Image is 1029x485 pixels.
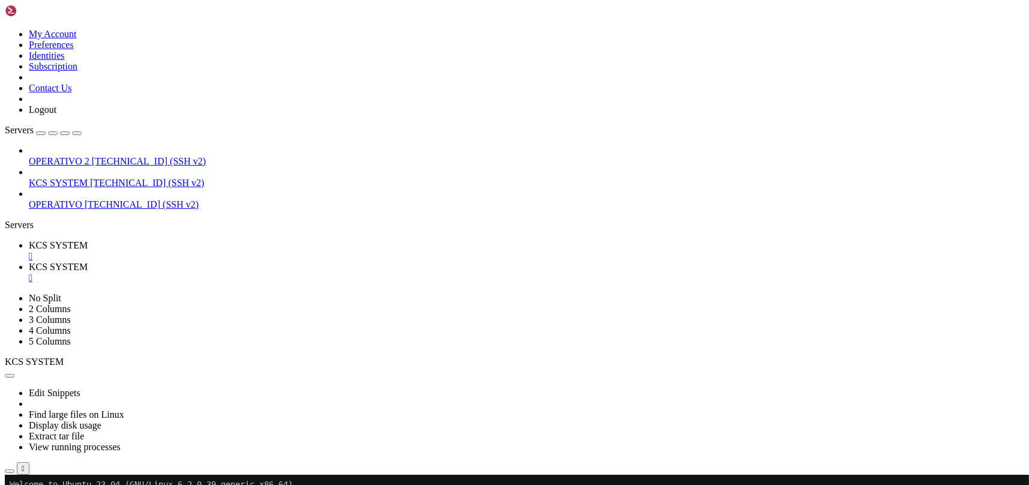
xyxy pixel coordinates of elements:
[29,315,71,325] a: 3 Columns
[85,199,199,209] span: [TECHNICAL_ID] (SSH v2)
[29,40,74,50] a: Preferences
[5,5,872,15] x-row: Welcome to Ubuntu 23.04 (GNU/Linux 6.2.0-39-generic x86_64)
[5,5,74,17] img: Shellngn
[5,219,872,229] x-row: Your Ubuntu release is not supported anymore.
[5,301,872,311] x-row: Last login: [DATE] from [TECHNICAL_ID]
[5,125,34,135] span: Servers
[29,431,84,441] a: Extract tar file
[5,357,64,367] span: KCS SYSTEM
[5,86,872,97] x-row: System load: 0.01 Processes: 172
[29,262,1024,283] a: KCS SYSTEM
[5,311,96,321] span: ubuntu@vps-08acaf7e
[29,199,1024,210] a: OPERATIVO [TECHNICAL_ID] (SSH v2)
[29,156,1024,167] a: OPERATIVO 2 [TECHNICAL_ID] (SSH v2)
[29,188,1024,210] li: OPERATIVO [TECHNICAL_ID] (SSH v2)
[5,46,872,56] x-row: * Support: [URL][DOMAIN_NAME]
[5,25,872,35] x-row: * Documentation: [URL][DOMAIN_NAME]
[29,336,71,346] a: 5 Columns
[29,29,77,39] a: My Account
[29,240,88,250] span: KCS SYSTEM
[5,148,872,158] x-row: just raised the bar for easy, resilient and secure K8s cluster deployment.
[5,107,872,117] x-row: Memory usage: 63% IPv4 address for ens3: [TECHNICAL_ID]
[29,251,1024,262] a: 
[29,304,71,314] a: 2 Columns
[29,156,89,166] span: OPERATIVO 2
[90,178,204,188] span: [TECHNICAL_ID] (SSH v2)
[5,270,872,280] x-row: Run 'do-release-upgrade' to upgrade to it.
[29,178,88,188] span: KCS SYSTEM
[5,97,872,107] x-row: Usage of /: 20.9% of 77.39GB Users logged in: 0
[29,167,1024,188] li: KCS SYSTEM [TECHNICAL_ID] (SSH v2)
[5,137,872,148] x-row: * Strictly confined Kubernetes makes edge and IoT secure. Learn how MicroK8s
[29,420,101,430] a: Display disk usage
[29,325,71,336] a: 4 Columns
[5,168,872,178] x-row: [URL][DOMAIN_NAME]
[29,83,72,93] a: Contact Us
[5,239,872,250] x-row: [URL][DOMAIN_NAME]
[5,35,872,46] x-row: * Management: [URL][DOMAIN_NAME]
[29,409,124,420] a: Find large files on Linux
[29,240,1024,262] a: KCS SYSTEM
[29,442,121,452] a: View running processes
[121,311,126,321] div: (23, 30)
[29,273,1024,283] a: 
[29,178,1024,188] a: KCS SYSTEM [TECHNICAL_ID] (SSH v2)
[29,104,56,115] a: Logout
[29,199,82,209] span: OPERATIVO
[101,311,106,321] span: ~
[29,293,61,303] a: No Split
[5,125,82,135] a: Servers
[17,462,29,475] button: 
[5,199,872,209] x-row: To see these additional updates run: apt list --upgradable
[22,464,25,473] div: 
[5,260,872,270] x-row: New release '24.04.3 LTS' available.
[5,311,872,321] x-row: : $
[29,262,88,272] span: KCS SYSTEM
[5,229,872,239] x-row: For upgrade information, please visit:
[5,220,1024,230] div: Servers
[5,117,872,127] x-row: Swap usage: 0%
[5,66,872,76] x-row: System information as of [DATE]
[92,156,206,166] span: [TECHNICAL_ID] (SSH v2)
[29,145,1024,167] li: OPERATIVO 2 [TECHNICAL_ID] (SSH v2)
[29,50,65,61] a: Identities
[29,61,77,71] a: Subscription
[5,188,872,199] x-row: 1 update can be applied immediately.
[29,388,80,398] a: Edit Snippets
